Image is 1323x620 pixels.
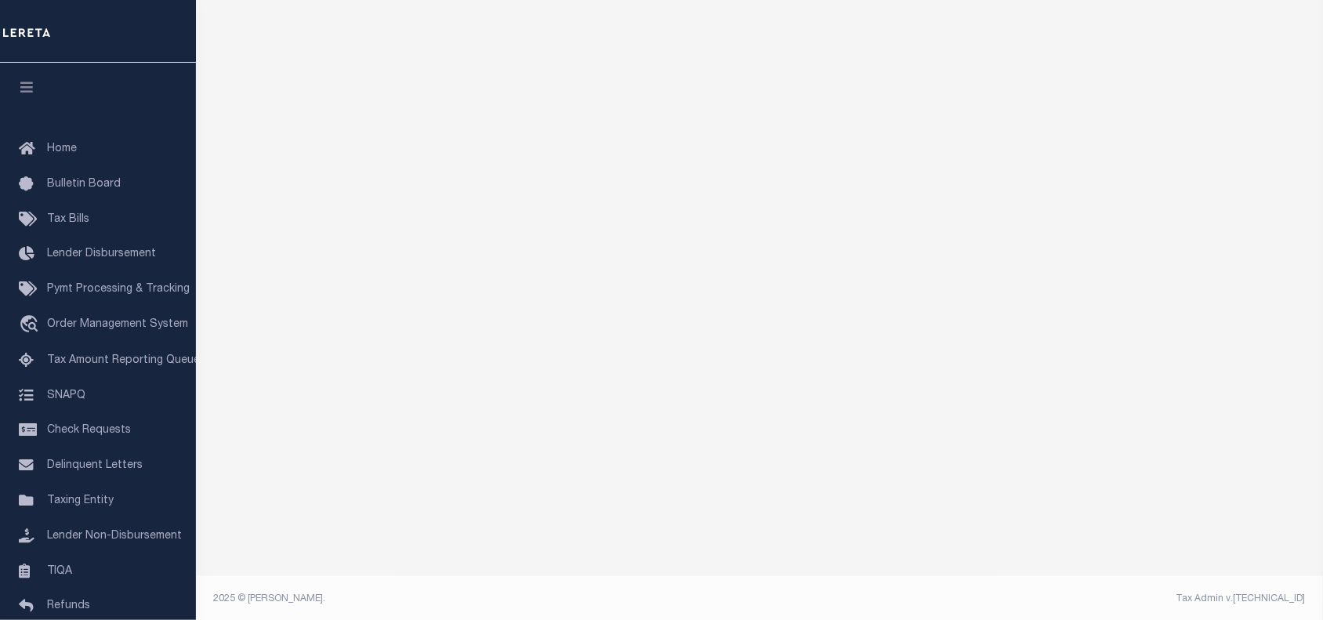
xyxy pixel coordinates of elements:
span: SNAPQ [47,390,85,401]
span: Delinquent Letters [47,460,143,471]
span: Refunds [47,600,90,611]
div: 2025 © [PERSON_NAME]. [202,592,760,606]
span: Bulletin Board [47,179,121,190]
span: TIQA [47,565,72,576]
i: travel_explore [19,315,44,335]
span: Order Management System [47,319,188,330]
span: Pymt Processing & Tracking [47,284,190,295]
span: Lender Non-Disbursement [47,531,182,542]
span: Home [47,143,77,154]
span: Lender Disbursement [47,248,156,259]
span: Taxing Entity [47,495,114,506]
div: Tax Admin v.[TECHNICAL_ID] [771,592,1306,606]
span: Tax Amount Reporting Queue [47,355,200,366]
span: Check Requests [47,425,131,436]
span: Tax Bills [47,214,89,225]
